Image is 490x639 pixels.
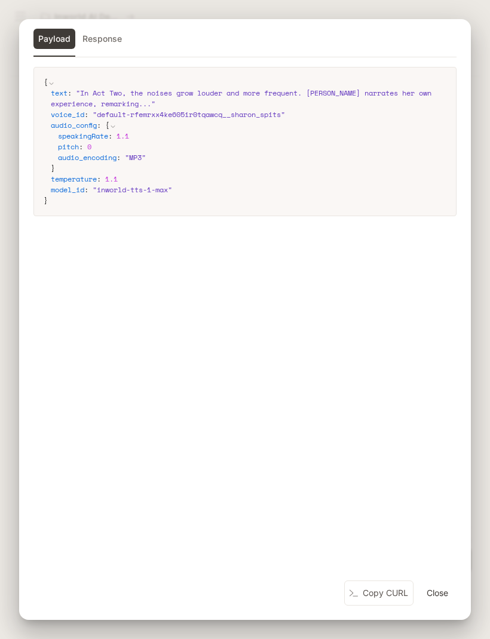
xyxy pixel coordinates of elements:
span: 1.1 [105,174,118,184]
span: { [44,77,48,87]
div: : [58,142,446,152]
span: 1.1 [117,131,129,141]
div: : [58,152,446,163]
div: : [51,88,446,109]
button: Response [78,29,127,49]
div: : [58,131,446,142]
span: " default-rfemrxx4ke605ir0tqawcq__sharon_spits " [93,109,285,119]
span: " MP3 " [125,152,146,162]
span: } [44,195,48,205]
span: } [51,163,55,173]
button: Close [418,581,457,605]
div: : [51,174,446,185]
span: audio_config [51,120,97,130]
span: 0 [87,142,91,152]
span: temperature [51,174,97,184]
span: voice_id [51,109,84,119]
div: : [51,109,446,120]
div: : [51,185,446,195]
span: " In Act Two, the noises grow louder and more frequent. [PERSON_NAME] narrates her own experience... [51,88,431,109]
div: : [51,120,446,174]
button: Payload [33,29,75,49]
span: pitch [58,142,79,152]
span: audio_encoding [58,152,117,162]
span: speakingRate [58,131,108,141]
span: { [105,120,109,130]
span: model_id [51,185,84,195]
button: Copy CURL [344,580,414,606]
span: text [51,88,68,98]
span: " inworld-tts-1-max " [93,185,172,195]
